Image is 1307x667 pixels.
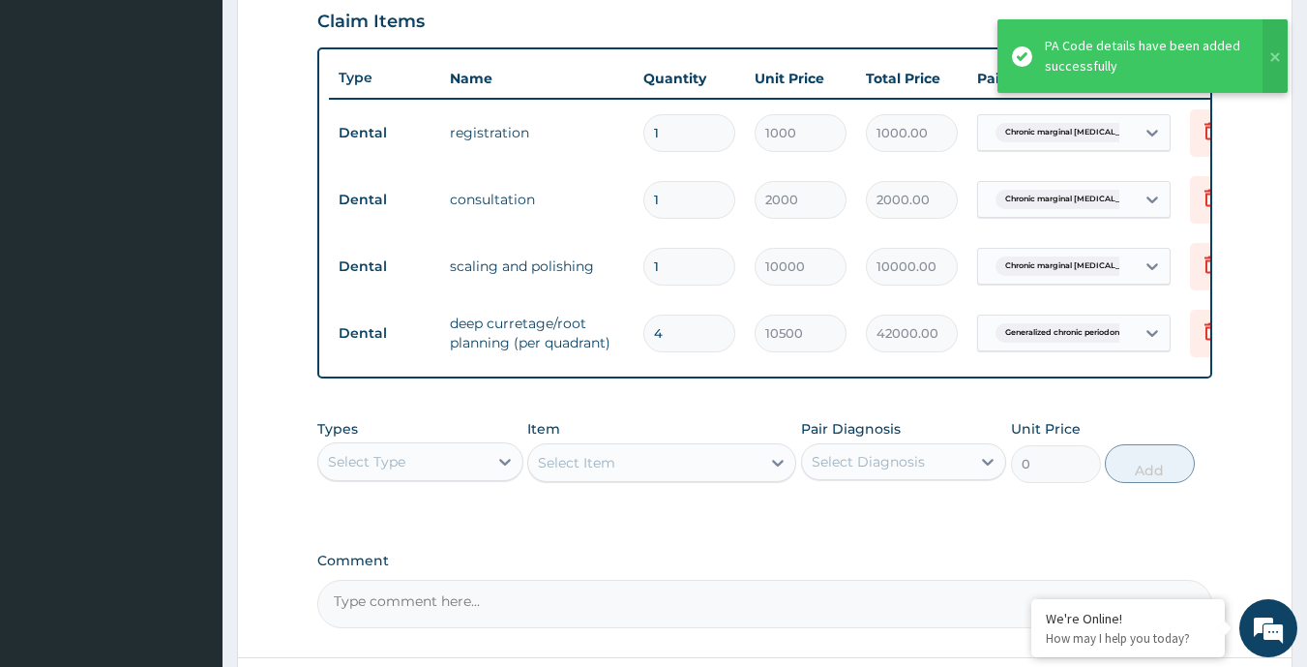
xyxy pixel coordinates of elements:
[440,180,634,219] td: consultation
[317,553,1213,569] label: Comment
[317,10,364,56] div: Minimize live chat window
[812,452,925,471] div: Select Diagnosis
[329,182,440,218] td: Dental
[967,59,1180,98] th: Pair Diagnosis
[317,12,425,33] h3: Claim Items
[317,421,358,438] label: Types
[101,108,325,134] div: Chat with us now
[440,304,634,362] td: deep curretage/root planning (per quadrant)
[1105,444,1195,483] button: Add
[634,59,745,98] th: Quantity
[995,323,1140,343] span: Generalized chronic periodonti...
[995,123,1155,142] span: Chronic marginal [MEDICAL_DATA]
[995,257,1155,276] span: Chronic marginal [MEDICAL_DATA]
[440,247,634,286] td: scaling and polishing
[440,113,634,152] td: registration
[329,60,440,96] th: Type
[527,419,560,439] label: Item
[745,59,856,98] th: Unit Price
[995,190,1155,209] span: Chronic marginal [MEDICAL_DATA]
[1011,419,1081,439] label: Unit Price
[328,452,405,471] div: Select Type
[36,97,78,145] img: d_794563401_company_1708531726252_794563401
[112,206,267,402] span: We're online!
[1046,630,1210,647] p: How may I help you today?
[1045,36,1244,76] div: PA Code details have been added successfully
[10,454,369,522] textarea: Type your message and hit 'Enter'
[856,59,967,98] th: Total Price
[801,419,901,439] label: Pair Diagnosis
[1046,610,1210,627] div: We're Online!
[329,249,440,285] td: Dental
[329,115,440,151] td: Dental
[440,59,634,98] th: Name
[329,316,440,351] td: Dental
